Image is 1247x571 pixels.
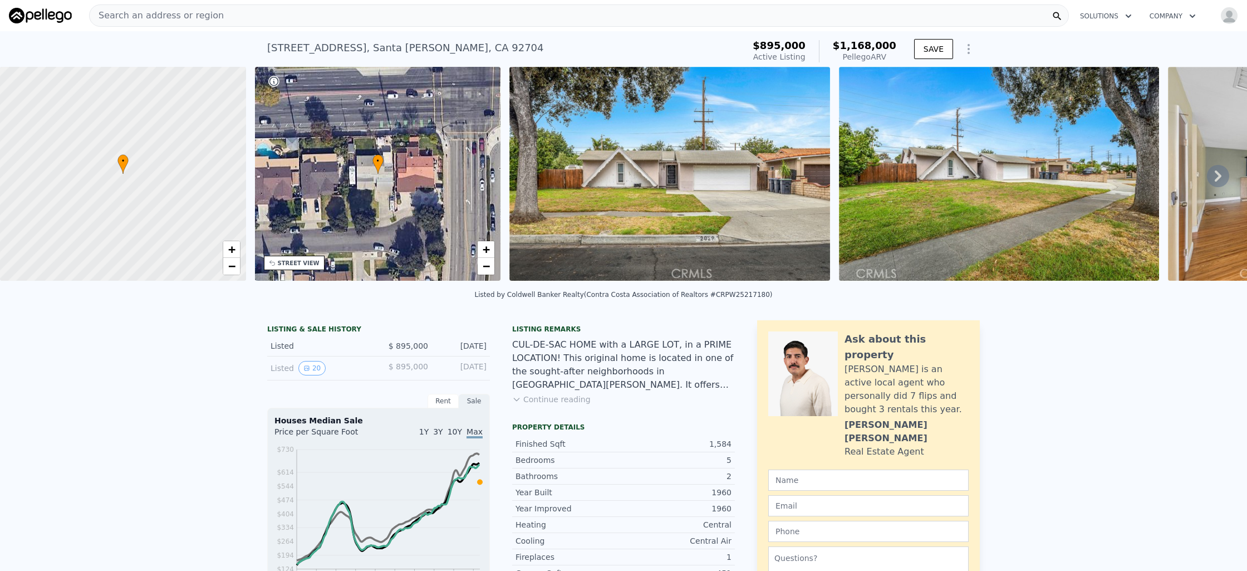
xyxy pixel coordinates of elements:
tspan: $194 [277,552,294,559]
div: Listing remarks [512,325,735,334]
button: Show Options [958,38,980,60]
input: Phone [768,521,969,542]
div: Central [623,519,731,530]
div: [STREET_ADDRESS] , Santa [PERSON_NAME] , CA 92704 [267,40,544,56]
button: Continue reading [512,394,591,405]
div: [DATE] [437,361,487,375]
img: Pellego [9,8,72,23]
div: 1 [623,552,731,563]
tspan: $474 [277,496,294,504]
div: Ask about this property [845,331,969,363]
div: LISTING & SALE HISTORY [267,325,490,336]
span: − [483,259,490,273]
div: Listed [271,361,370,375]
div: Houses Median Sale [274,415,483,426]
tspan: $334 [277,524,294,531]
tspan: $544 [277,482,294,490]
span: Max [467,427,483,438]
button: SAVE [914,39,953,59]
span: + [483,242,490,256]
span: 1Y [419,427,429,436]
div: Bathrooms [516,471,623,482]
div: Year Built [516,487,623,498]
div: 1,584 [623,438,731,450]
div: Real Estate Agent [845,445,924,458]
span: 3Y [433,427,443,436]
div: Rent [428,394,459,408]
span: $ 895,000 [389,341,428,350]
div: Sale [459,394,490,408]
a: Zoom in [478,241,494,258]
div: Pellego ARV [833,51,896,62]
div: Year Improved [516,503,623,514]
span: • [117,156,129,166]
div: CUL-DE-SAC HOME with a LARGE LOT, in a PRIME LOCATION! This original home is located in one of th... [512,338,735,392]
div: 2 [623,471,731,482]
tspan: $404 [277,510,294,518]
div: Listed by Coldwell Banker Realty (Contra Costa Association of Realtors #CRPW25217180) [475,291,773,299]
div: • [372,154,384,174]
div: Price per Square Foot [274,426,379,444]
img: Sale: 169847706 Parcel: 63133077 [509,67,830,281]
div: [DATE] [437,340,487,352]
div: Central Air [623,535,731,546]
input: Name [768,470,969,491]
div: [PERSON_NAME] is an active local agent who personally did 7 flips and bought 3 rentals this year. [845,363,969,416]
div: STREET VIEW [278,259,320,267]
button: Company [1141,6,1205,26]
div: Listed [271,340,370,352]
span: Active Listing [753,52,806,61]
tspan: $264 [277,538,294,545]
div: Fireplaces [516,552,623,563]
button: View historical data [298,361,326,375]
div: [PERSON_NAME] [PERSON_NAME] [845,418,969,445]
span: $ 895,000 [389,362,428,371]
span: − [228,259,235,273]
span: Search an address or region [90,9,224,22]
div: Property details [512,423,735,432]
a: Zoom in [223,241,240,258]
span: $895,000 [753,40,806,51]
a: Zoom out [223,258,240,275]
div: Cooling [516,535,623,546]
div: 5 [623,455,731,466]
img: avatar [1220,7,1238,25]
button: Solutions [1071,6,1141,26]
div: Finished Sqft [516,438,623,450]
div: • [117,154,129,174]
div: 1960 [623,487,731,498]
span: $1,168,000 [833,40,896,51]
span: + [228,242,235,256]
div: Bedrooms [516,455,623,466]
a: Zoom out [478,258,494,275]
div: Heating [516,519,623,530]
div: 1960 [623,503,731,514]
span: 10Y [448,427,462,436]
span: • [372,156,384,166]
input: Email [768,495,969,516]
tspan: $730 [277,446,294,453]
img: Sale: 169847706 Parcel: 63133077 [839,67,1160,281]
tspan: $614 [277,468,294,476]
